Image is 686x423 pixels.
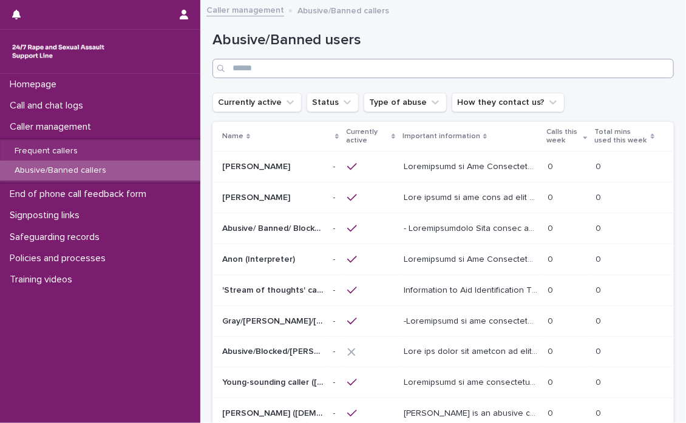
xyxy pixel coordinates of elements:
tr: Abusive/ Banned/ Blocked Lorry driver/[PERSON_NAME]/[PERSON_NAME]/[PERSON_NAME]Abusive/ Banned/ B... [212,213,674,244]
tr: 'Stream of thoughts' caller/webchat user'Stream of thoughts' caller/webchat user -- Information t... [212,275,674,306]
p: Information to aid identification: This caller has given several names to operators. To date, the... [404,375,540,388]
p: Abusive/Banned callers [5,165,116,176]
tr: Anon (Interpreter)Anon (Interpreter) -- Loremipsumd si Ame Consecteturadi El sedd eiu te Inci ut ... [212,244,674,275]
h1: Abusive/Banned users [212,32,674,49]
p: 0 [548,221,555,234]
p: Calls this week [546,125,581,148]
p: Information to Aid Identification: Due to the inappropriate use of the support line, this caller ... [404,159,540,172]
p: Total mins used this week [595,125,648,148]
p: [PERSON_NAME] [222,190,293,203]
p: Call and chat logs [5,100,93,112]
button: Status [307,93,359,112]
button: How they contact us? [452,93,565,112]
p: Abusive/ Banned/ Blocked Lorry driver/Vanessa/Stacey/Lisa [222,221,326,234]
p: Abusive/Banned callers [297,3,389,16]
p: 0 [596,221,604,234]
tr: [PERSON_NAME][PERSON_NAME] -- Lore ipsumd si ame cons ad elit se doe tempor - inc utlab Etdolorem... [212,182,674,213]
p: Currently active [346,125,389,148]
p: Policies and processes [5,253,115,264]
tr: Young-sounding caller ([PERSON_NAME]/[PERSON_NAME]/[PERSON_NAME]/[PERSON_NAME]/[PERSON_NAME])Youn... [212,367,674,398]
p: - [333,283,338,296]
p: Information to Aid Identification This caller presents in a way that suggests they are in a strea... [404,283,540,296]
p: 'Stream of thoughts' caller/webchat user [222,283,326,296]
p: 0 [596,283,604,296]
tr: Gray/[PERSON_NAME]/[PERSON_NAME]/Grey/[PERSON_NAME]/[PERSON_NAME]/anon/[PERSON_NAME]/[PERSON_NAME... [212,306,674,337]
p: 0 [596,344,604,357]
p: 0 [596,190,604,203]
p: 0 [596,375,604,388]
p: Young-sounding caller (Graham/David/Simon/John/Toby) [222,375,326,388]
p: Homepage [5,79,66,90]
p: Signposting links [5,210,89,221]
p: [PERSON_NAME] [222,159,293,172]
p: - [333,406,338,419]
p: 0 [548,375,555,388]
p: Kate was using the service on most days since the end of July 2023 until September 2023 when we l... [404,344,540,357]
p: This caller is not able to call us any longer - see below Information to Aid Identification: She ... [404,190,540,203]
p: - Identification This caller uses a variety of traditionally women's names such as Vanessa, Lisa,... [404,221,540,234]
img: rhQMoQhaT3yELyF149Cw [10,39,107,64]
p: - [333,190,338,203]
p: Name [222,130,243,143]
p: Frequent callers [5,146,87,156]
a: Caller management [206,2,284,16]
tr: [PERSON_NAME][PERSON_NAME] -- Loremipsumd si Ame Consecteturadi: Eli se doe temporincidid utl et ... [212,152,674,182]
button: Type of abuse [364,93,447,112]
p: - [333,159,338,172]
p: -Information to aid identification This caller began accessing the service as Gray at the beginni... [404,314,540,327]
p: Gray/Colin/Paul/Grey/Philip/Steve/anon/Nathan/Gavin/Brian/Ken [222,314,326,327]
p: 0 [596,159,604,172]
tr: Abusive/Blocked/[PERSON_NAME]Abusive/Blocked/[PERSON_NAME] -- Lore ips dolor sit ametcon ad elit ... [212,337,674,367]
p: - [333,314,338,327]
p: 0 [548,406,555,419]
button: Currently active [212,93,302,112]
p: Training videos [5,274,82,285]
p: 0 [548,159,555,172]
p: - [333,375,338,388]
p: Information to Aid Identification He asks for an Urdu or Hindi interpreter. He often requests a f... [404,252,540,265]
p: - [333,344,338,357]
input: Search [212,59,674,78]
p: 0 [596,314,604,327]
p: Caller management [5,121,101,133]
p: 0 [596,406,604,419]
p: - [333,221,338,234]
p: 0 [596,252,604,265]
p: - [333,252,338,265]
p: 0 [548,283,555,296]
p: 0 [548,344,555,357]
p: Important information [402,130,480,143]
p: Abusive/Blocked/[PERSON_NAME] [222,344,326,357]
p: Anon (Interpreter) [222,252,297,265]
p: 0 [548,190,555,203]
p: 0 [548,252,555,265]
p: End of phone call feedback form [5,188,156,200]
p: [PERSON_NAME] ([DEMOGRAPHIC_DATA] caller) [222,406,326,419]
p: Alex is an abusive caller/ chatter. Alex's number is now blocked from the helpline however he may... [404,406,540,419]
p: Safeguarding records [5,231,109,243]
p: 0 [548,314,555,327]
